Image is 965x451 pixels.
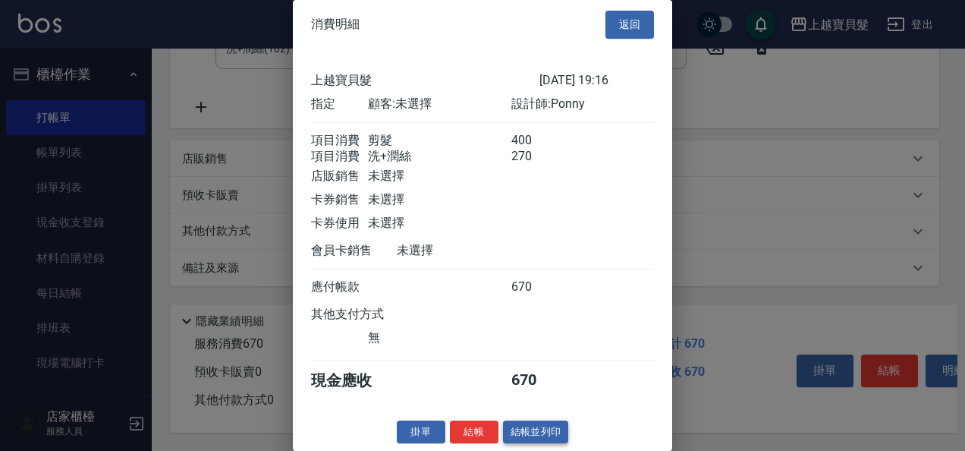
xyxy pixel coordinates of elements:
[511,279,568,295] div: 670
[605,11,654,39] button: 返回
[311,371,397,391] div: 現金應收
[539,73,654,89] div: [DATE] 19:16
[311,96,368,112] div: 指定
[511,133,568,149] div: 400
[511,149,568,165] div: 270
[397,243,539,259] div: 未選擇
[368,216,511,232] div: 未選擇
[311,169,368,184] div: 店販銷售
[368,149,511,165] div: 洗+潤絲
[311,17,360,32] span: 消費明細
[511,371,568,391] div: 670
[368,192,511,208] div: 未選擇
[311,133,368,149] div: 項目消費
[503,421,569,444] button: 結帳並列印
[368,133,511,149] div: 剪髮
[368,169,511,184] div: 未選擇
[311,243,397,259] div: 會員卡銷售
[311,73,539,89] div: 上越寶貝髮
[511,96,654,112] div: 設計師: Ponny
[311,216,368,232] div: 卡券使用
[311,149,368,165] div: 項目消費
[368,330,511,346] div: 無
[311,192,368,208] div: 卡券銷售
[311,307,426,323] div: 其他支付方式
[450,421,498,444] button: 結帳
[311,279,368,295] div: 應付帳款
[368,96,511,112] div: 顧客: 未選擇
[397,421,445,444] button: 掛單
